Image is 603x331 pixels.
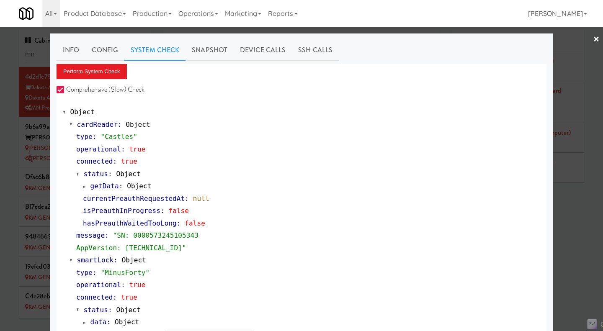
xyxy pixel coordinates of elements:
span: : [108,170,112,178]
span: status [84,170,108,178]
span: null [193,195,209,203]
span: hasPreauthWaitedTooLong [83,219,177,227]
a: SSH Calls [292,40,339,61]
span: : [93,269,97,277]
a: Info [57,40,85,61]
span: : [121,281,125,289]
span: Object [115,318,139,326]
a: System Check [124,40,186,61]
span: isPreauthInProgress [83,207,160,215]
span: Object [122,256,146,264]
span: : [185,195,189,203]
span: Object [70,108,95,116]
span: : [119,182,123,190]
span: : [108,306,112,314]
label: Comprehensive (Slow) Check [57,83,145,96]
span: false [185,219,205,227]
a: Snapshot [186,40,234,61]
span: Object [116,306,140,314]
span: connected [76,157,113,165]
span: true [121,293,137,301]
span: message [76,231,105,239]
span: operational [76,145,121,153]
span: : [113,256,118,264]
span: "MinusForty" [100,269,149,277]
a: × [593,27,600,53]
span: "Castles" [100,133,137,141]
button: Perform System Check [57,64,127,79]
span: "SN: 0000573245105343 AppVersion: [TECHNICAL_ID]" [76,231,198,252]
span: : [113,293,117,301]
span: smartLock [77,256,114,264]
img: Micromart [19,6,33,21]
span: : [113,157,117,165]
span: connected [76,293,113,301]
span: Object [116,170,140,178]
span: true [121,157,137,165]
span: false [168,207,189,215]
span: getData [90,182,119,190]
span: Object [126,121,150,128]
span: status [84,306,108,314]
a: Device Calls [234,40,292,61]
span: : [105,231,109,239]
span: cardReader [77,121,118,128]
span: type [76,133,93,141]
span: true [129,281,146,289]
span: type [76,269,93,277]
span: Object [127,182,151,190]
span: : [118,121,122,128]
span: : [106,318,111,326]
span: operational [76,281,121,289]
span: : [121,145,125,153]
a: Config [85,40,124,61]
span: : [177,219,181,227]
span: data [90,318,107,326]
span: currentPreauthRequestedAt [83,195,185,203]
span: : [93,133,97,141]
span: : [160,207,165,215]
span: true [129,145,146,153]
input: Comprehensive (Slow) Check [57,87,66,93]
